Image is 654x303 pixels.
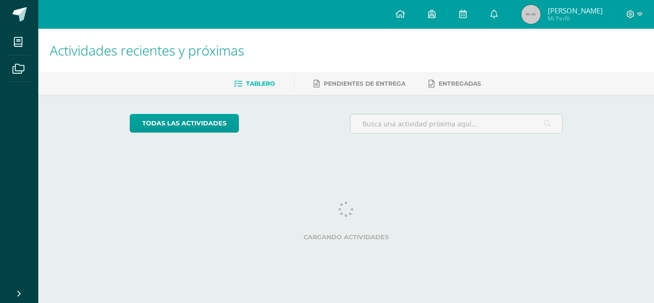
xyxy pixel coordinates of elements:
[314,76,406,91] a: Pendientes de entrega
[130,114,239,133] a: todas las Actividades
[548,6,603,15] span: [PERSON_NAME]
[428,76,481,91] a: Entregadas
[548,14,603,22] span: Mi Perfil
[50,41,244,59] span: Actividades recientes y próximas
[130,234,563,241] label: Cargando actividades
[246,80,275,87] span: Tablero
[521,5,541,24] img: 45x45
[350,114,563,133] input: Busca una actividad próxima aquí...
[439,80,481,87] span: Entregadas
[234,76,275,91] a: Tablero
[324,80,406,87] span: Pendientes de entrega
